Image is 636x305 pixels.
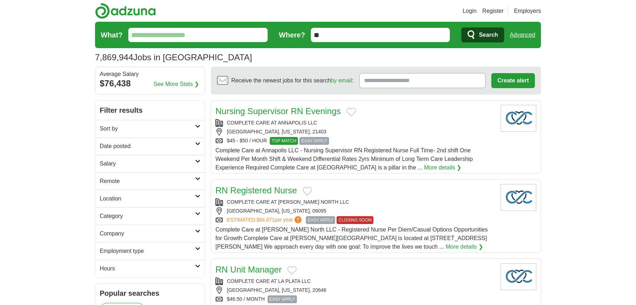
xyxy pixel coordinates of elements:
h2: Popular searches [100,288,200,299]
a: Salary [95,155,205,172]
div: [GEOGRAPHIC_DATA], [US_STATE], 06095 [215,207,495,215]
a: Date posted [95,137,205,155]
h2: Remote [100,177,195,185]
a: Hours [95,260,205,277]
a: Employers [514,7,541,15]
span: CLOSING SOON [337,216,373,224]
a: ESTIMATED:$84,671per year? [227,216,303,224]
a: Advanced [510,28,535,42]
a: Nursing Supervisor RN Evenings [215,106,341,116]
img: Company logo [501,105,536,132]
h2: Location [100,194,195,203]
span: Receive the newest jobs for this search : [231,76,353,85]
div: COMPLETE CARE AT LA PLATA LLC [215,278,495,285]
a: Register [482,7,504,15]
h2: Salary [100,159,195,168]
span: EASY APPLY [268,295,297,303]
span: Complete Care at [PERSON_NAME] North LLC - Registered Nurse Per Diem/Casual Options Opportunities... [215,227,488,250]
a: More details ❯ [446,243,483,251]
span: 7,869,944 [95,51,133,64]
div: $76,438 [100,77,200,90]
button: Add to favorite jobs [287,266,297,275]
button: Add to favorite jobs [303,187,312,195]
a: by email [331,77,352,83]
div: $46.50 / MONTH [215,295,495,303]
div: $45 - $50 / HOUR [215,137,495,145]
h2: Date posted [100,142,195,151]
a: Location [95,190,205,207]
img: Company logo [501,184,536,211]
a: Login [463,7,477,15]
span: Complete Care at Annapolis LLC - Nursing Supervisor RN Registered Nurse Full Time- 2nd shift One ... [215,147,473,171]
div: [GEOGRAPHIC_DATA], [US_STATE], 21403 [215,128,495,136]
span: Search [479,28,498,42]
h2: Sort by [100,124,195,133]
label: What? [101,30,123,40]
span: TOP MATCH [270,137,298,145]
label: Where? [279,30,305,40]
button: Search [461,27,504,42]
h2: Employment type [100,247,195,255]
a: Sort by [95,120,205,137]
h1: Jobs in [GEOGRAPHIC_DATA] [95,52,252,62]
h2: Hours [100,264,195,273]
div: Average Salary [100,71,200,77]
a: Employment type [95,242,205,260]
img: Company logo [501,263,536,290]
a: Company [95,225,205,242]
span: EASY APPLY [299,137,329,145]
button: Add to favorite jobs [347,108,356,116]
h2: Filter results [95,101,205,120]
h2: Category [100,212,195,220]
span: $84,671 [257,217,275,223]
div: COMPLETE CARE AT [PERSON_NAME] NORTH LLC [215,198,495,206]
a: See More Stats ❯ [154,80,199,88]
div: COMPLETE CARE AT ANNAPOLIS LLC [215,119,495,127]
span: EASY APPLY [306,216,335,224]
button: Create alert [491,73,535,88]
div: [GEOGRAPHIC_DATA], [US_STATE], 20646 [215,286,495,294]
a: Remote [95,172,205,190]
a: More details ❯ [424,163,462,172]
a: RN Unit Manager [215,265,282,274]
span: ? [294,216,302,223]
img: Adzuna logo [95,3,156,19]
a: Category [95,207,205,225]
h2: Company [100,229,195,238]
a: RN Registered Nurse [215,185,297,195]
